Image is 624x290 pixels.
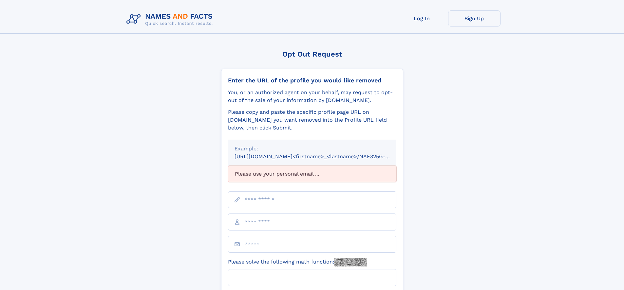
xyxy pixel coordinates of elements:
small: [URL][DOMAIN_NAME]<firstname>_<lastname>/NAF325G-xxxxxxxx [235,153,409,160]
div: Example: [235,145,390,153]
img: Logo Names and Facts [124,10,218,28]
a: Log In [396,10,448,26]
a: Sign Up [448,10,501,26]
div: Please copy and paste the specific profile page URL on [DOMAIN_NAME] you want removed into the Pr... [228,108,396,132]
div: Opt Out Request [221,50,403,58]
div: You, or an authorized agent on your behalf, may request to opt-out of the sale of your informatio... [228,89,396,104]
div: Please use your personal email ... [228,166,396,182]
div: Enter the URL of the profile you would like removed [228,77,396,84]
label: Please solve the following math function: [228,258,367,266]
